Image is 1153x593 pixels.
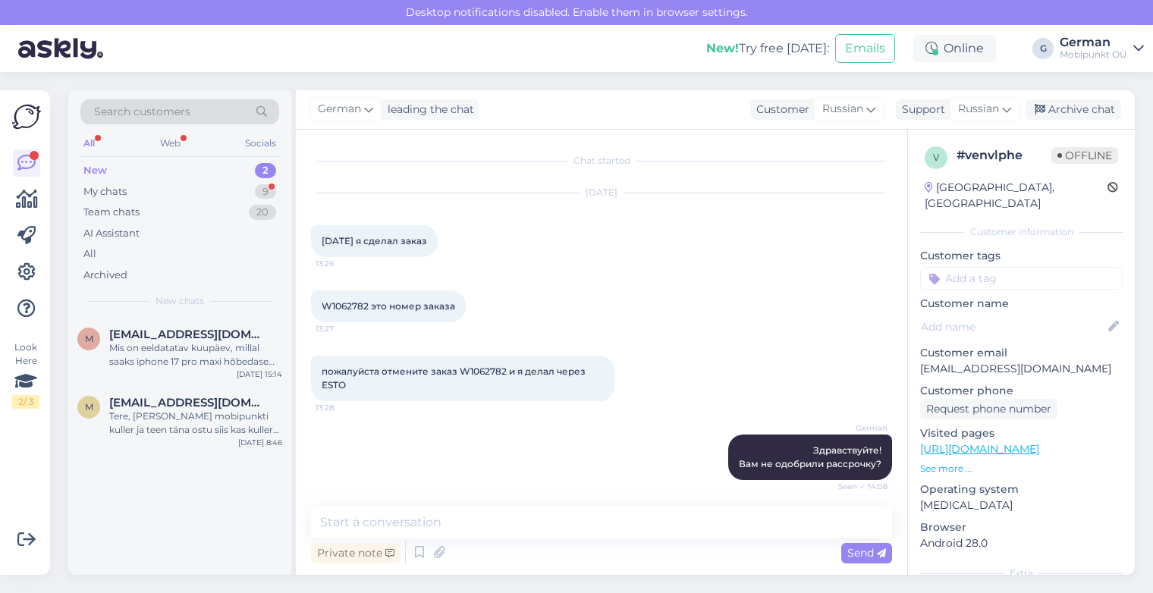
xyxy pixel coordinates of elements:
[85,333,93,344] span: m
[322,235,427,246] span: [DATE] я сделал заказ
[920,519,1123,535] p: Browser
[750,102,809,118] div: Customer
[920,248,1123,264] p: Customer tags
[1060,49,1127,61] div: Mobipunkt OÜ
[83,184,127,199] div: My chats
[94,104,190,120] span: Search customers
[1026,99,1121,120] div: Archive chat
[311,543,401,563] div: Private note
[157,133,184,153] div: Web
[83,226,140,241] div: AI Assistant
[1032,38,1054,59] div: G
[920,225,1123,239] div: Customer information
[83,246,96,262] div: All
[920,296,1123,312] p: Customer name
[920,566,1123,580] div: Extra
[311,186,892,199] div: [DATE]
[913,35,996,62] div: Online
[156,294,204,308] span: New chats
[316,402,372,413] span: 13:28
[957,146,1051,165] div: # venvlphe
[920,399,1057,419] div: Request phone number
[322,300,455,312] span: W1062782 это номер заказа
[109,396,267,409] span: Mariliisle@gmail.com
[920,383,1123,399] p: Customer phone
[847,546,886,560] span: Send
[925,180,1107,212] div: [GEOGRAPHIC_DATA], [GEOGRAPHIC_DATA]
[12,395,39,409] div: 2 / 3
[255,163,276,178] div: 2
[920,535,1123,551] p: Android 28.0
[1060,36,1144,61] a: GermanMobipunkt OÜ
[933,152,939,163] span: v
[706,41,739,55] b: New!
[238,437,282,448] div: [DATE] 8:46
[706,39,829,58] div: Try free [DATE]:
[958,101,999,118] span: Russian
[896,102,945,118] div: Support
[237,369,282,380] div: [DATE] 15:14
[80,133,98,153] div: All
[1051,147,1118,164] span: Offline
[316,323,372,334] span: 13:27
[83,163,107,178] div: New
[920,442,1039,456] a: [URL][DOMAIN_NAME]
[822,101,863,118] span: Russian
[83,268,127,283] div: Archived
[311,154,892,168] div: Chat started
[242,133,279,153] div: Socials
[109,409,282,437] div: Tere, [PERSON_NAME] mobipunkti kuller ja teen täna ostu siis kas kuller toob [PERSON_NAME] päeval...
[921,318,1105,335] input: Add name
[322,366,588,391] span: пожалуйста отмените заказ W1062782 и я делал через ESTO
[831,481,888,492] span: Seen ✓ 14:08
[12,102,41,131] img: Askly Logo
[83,205,140,220] div: Team chats
[382,102,474,118] div: leading the chat
[255,184,276,199] div: 9
[318,101,361,118] span: German
[316,258,372,269] span: 13:26
[835,34,895,63] button: Emails
[920,497,1123,513] p: [MEDICAL_DATA]
[85,401,93,413] span: M
[109,341,282,369] div: Mis on eeldatatav kuupäev, millal saaks iphone 17 pro maxi hõbedase 256GB kätte?
[249,205,276,220] div: 20
[831,422,888,434] span: German
[920,361,1123,377] p: [EMAIL_ADDRESS][DOMAIN_NAME]
[920,482,1123,497] p: Operating system
[920,267,1123,290] input: Add a tag
[1060,36,1127,49] div: German
[920,345,1123,361] p: Customer email
[920,425,1123,441] p: Visited pages
[12,340,39,409] div: Look Here
[920,462,1123,475] p: See more ...
[109,328,267,341] span: marleenmets55@gmail.com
